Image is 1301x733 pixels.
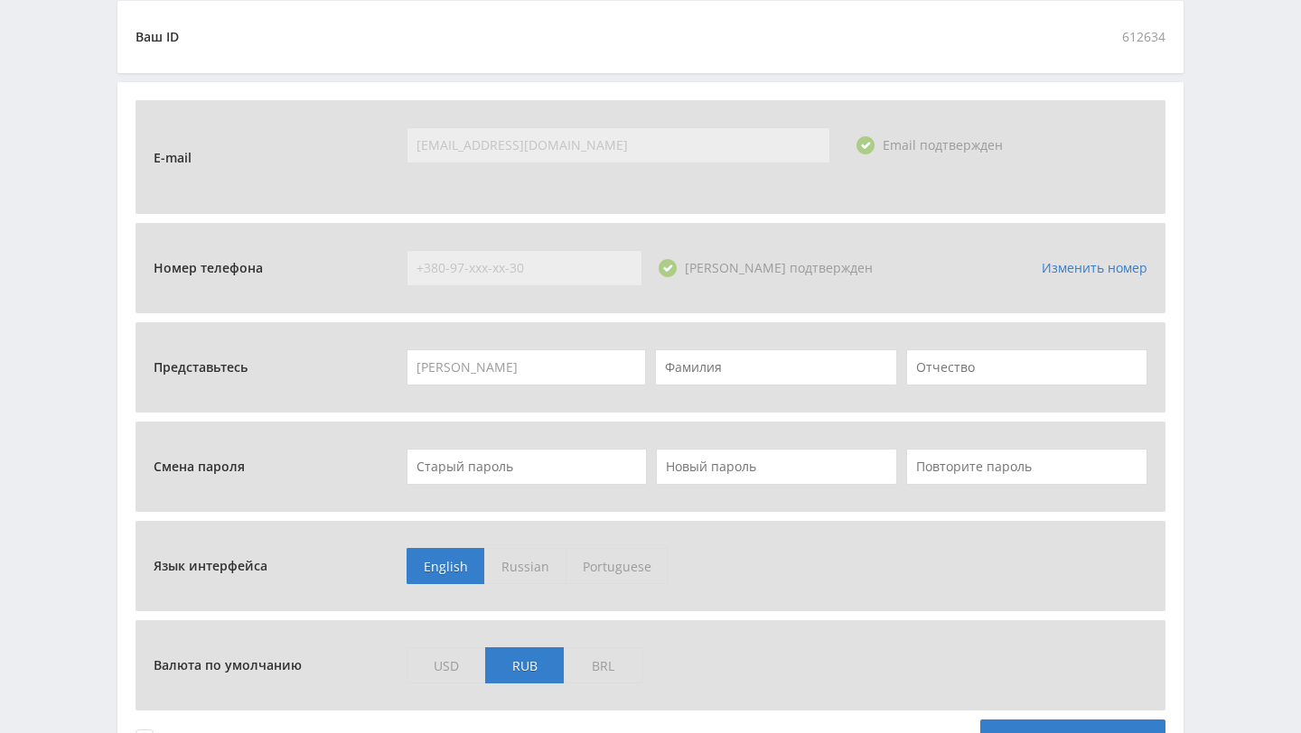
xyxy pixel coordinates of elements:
[883,136,1003,153] span: Email подтвержден
[154,449,254,485] span: Смена пароля
[685,259,873,276] span: [PERSON_NAME] подтвержден
[154,140,201,176] span: E-mail
[564,647,642,683] span: BRL
[566,548,669,584] span: Portuguese
[656,449,897,485] input: Новый пароль
[407,449,648,485] input: Старый пароль
[485,647,564,683] span: RUB
[154,250,272,286] span: Номер телефона
[154,349,257,385] span: Представьтесь
[906,349,1147,385] input: Отчество
[136,30,179,44] div: Ваш ID
[1042,259,1147,276] a: Изменить номер
[655,349,896,385] input: Фамилия
[407,349,647,385] input: Имя
[1122,19,1165,55] span: 612634
[484,548,566,584] span: Russian
[906,449,1147,485] input: Повторите пароль
[154,548,276,584] span: Язык интерфейса
[407,647,485,683] span: USD
[407,548,484,584] span: English
[154,647,311,683] span: Валюта по умолчанию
